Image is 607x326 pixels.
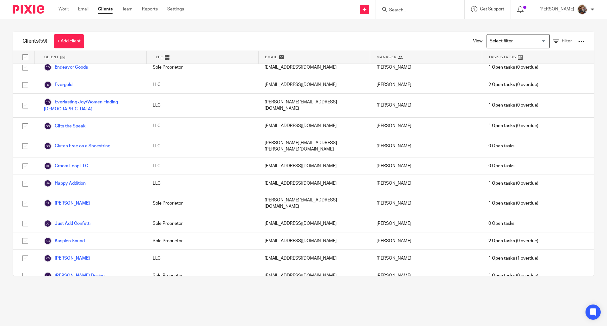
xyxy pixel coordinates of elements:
input: Select all [19,51,31,63]
div: LLC [146,157,258,175]
a: + Add client [54,34,84,48]
a: Settings [167,6,184,12]
div: [PERSON_NAME] [370,94,482,117]
img: svg%3E [44,255,52,262]
span: (0 overdue) [488,273,538,279]
span: 1 Open tasks [488,64,515,71]
span: Filter [562,39,572,43]
img: svg%3E [44,237,52,245]
div: [PERSON_NAME][EMAIL_ADDRESS][DOMAIN_NAME] [258,94,370,117]
img: svg%3E [44,220,52,227]
div: LLC [146,76,258,93]
div: [EMAIL_ADDRESS][DOMAIN_NAME] [258,250,370,267]
div: LLC [146,250,258,267]
img: svg%3E [44,81,52,89]
a: Work [58,6,69,12]
span: 0 Open tasks [488,143,514,149]
a: [PERSON_NAME] [44,255,90,262]
div: [PERSON_NAME] [370,250,482,267]
span: 1 Open tasks [488,273,515,279]
div: LLC [146,135,258,157]
div: [EMAIL_ADDRESS][DOMAIN_NAME] [258,118,370,135]
div: [PERSON_NAME][EMAIL_ADDRESS][PERSON_NAME][DOMAIN_NAME] [258,135,370,157]
span: 1 Open tasks [488,102,515,108]
div: Sole Proprietor [146,59,258,76]
div: [EMAIL_ADDRESS][DOMAIN_NAME] [258,76,370,93]
div: Sole Proprietor [146,215,258,232]
span: Type [153,54,163,60]
input: Search for option [487,36,546,47]
img: 20241226_124325-EDIT.jpg [577,4,587,15]
span: 1 Open tasks [488,180,515,187]
span: (0 overdue) [488,102,538,108]
span: (0 overdue) [488,123,538,129]
a: Reports [142,6,158,12]
span: Email [265,54,278,60]
div: [PERSON_NAME] [370,59,482,76]
div: LLC [146,175,258,192]
div: [EMAIL_ADDRESS][DOMAIN_NAME] [258,267,370,284]
a: Everlasting Joy/Women Finding [DEMOGRAPHIC_DATA] [44,98,140,112]
a: [PERSON_NAME] [44,200,90,207]
a: Groom Loop LLC [44,162,88,170]
span: Task Status [488,54,516,60]
div: [EMAIL_ADDRESS][DOMAIN_NAME] [258,59,370,76]
a: Evergold [44,81,72,89]
a: Gluten Free on a Shoestring [44,142,110,150]
span: (0 overdue) [488,200,538,206]
img: svg%3E [44,142,52,150]
img: svg%3E [44,162,52,170]
span: Client [44,54,59,60]
h1: Clients [22,38,47,45]
a: Kaspien Sound [44,237,85,245]
div: Search for option [487,34,550,48]
div: Sole Proprietor [146,232,258,249]
div: [PERSON_NAME] [370,175,482,192]
a: Gifts the Speak [44,122,86,130]
img: Pixie [13,5,44,14]
span: Manager [377,54,396,60]
a: Team [122,6,132,12]
img: svg%3E [44,272,52,280]
a: Clients [98,6,113,12]
span: 2 Open tasks [488,238,515,244]
img: svg%3E [44,64,52,71]
div: Sole Proprietor [146,267,258,284]
span: 0 Open tasks [488,163,514,169]
a: Just Add Confetti [44,220,90,227]
a: [PERSON_NAME] Design [44,272,105,280]
div: View: [463,32,585,51]
img: svg%3E [44,180,52,187]
span: Get Support [480,7,504,11]
div: [EMAIL_ADDRESS][DOMAIN_NAME] [258,232,370,249]
span: (59) [39,39,47,44]
span: 1 Open tasks [488,200,515,206]
div: [PERSON_NAME][EMAIL_ADDRESS][DOMAIN_NAME] [258,192,370,215]
div: Sole Proprietor [146,192,258,215]
div: [PERSON_NAME] [370,135,482,157]
img: svg%3E [44,122,52,130]
a: Happy Addition [44,180,86,187]
div: [PERSON_NAME] [370,215,482,232]
input: Search [389,8,445,13]
a: Email [78,6,89,12]
span: (0 overdue) [488,64,538,71]
div: [PERSON_NAME] [370,118,482,135]
span: 2 Open tasks [488,82,515,88]
div: [PERSON_NAME] [370,157,482,175]
img: svg%3E [44,200,52,207]
div: [PERSON_NAME] [370,267,482,284]
div: [PERSON_NAME] [370,76,482,93]
div: [PERSON_NAME] [370,192,482,215]
p: [PERSON_NAME] [539,6,574,12]
span: (1 overdue) [488,255,538,261]
div: [PERSON_NAME] [370,232,482,249]
span: 1 Open tasks [488,255,515,261]
span: 1 Open tasks [488,123,515,129]
div: LLC [146,118,258,135]
img: svg%3E [44,98,52,106]
a: Endeavor Goods [44,64,88,71]
div: [EMAIL_ADDRESS][DOMAIN_NAME] [258,157,370,175]
div: LLC [146,94,258,117]
div: [EMAIL_ADDRESS][DOMAIN_NAME] [258,215,370,232]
